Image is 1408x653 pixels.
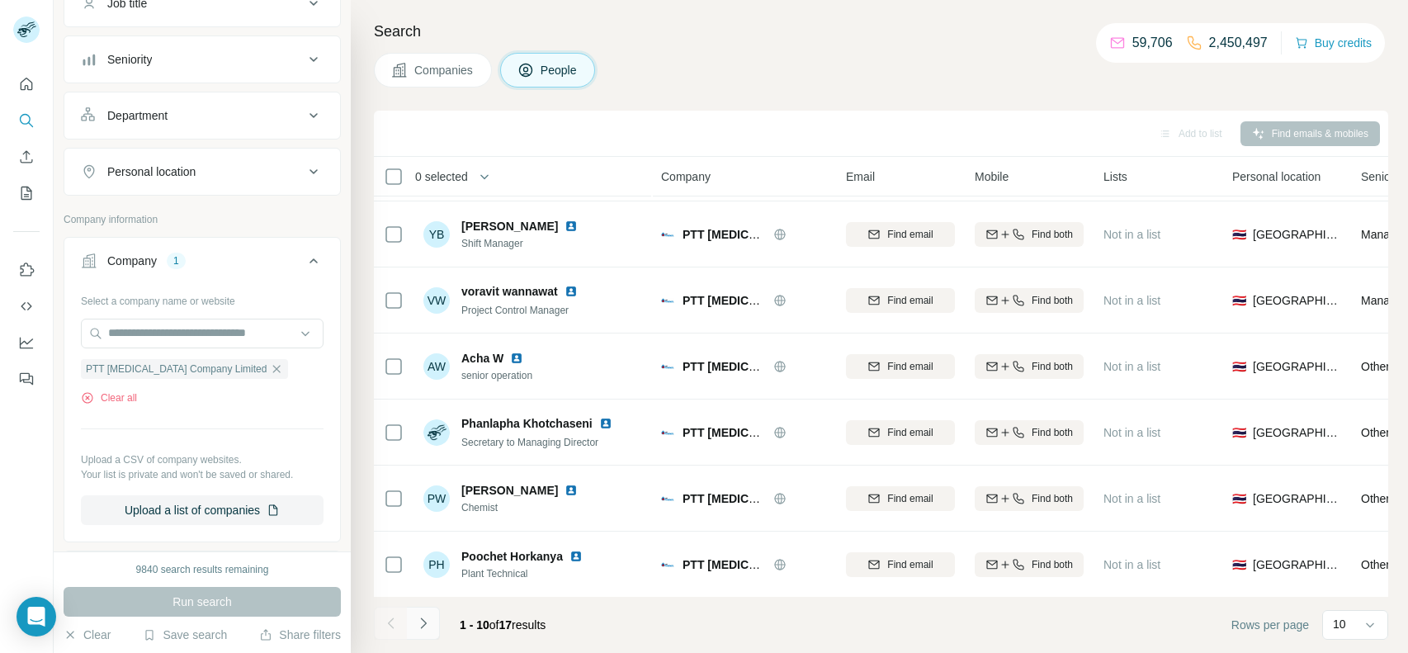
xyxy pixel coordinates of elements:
[423,485,450,512] div: PW
[1103,294,1160,307] span: Not in a list
[1361,360,1390,373] span: Other
[13,178,40,208] button: My lists
[846,486,955,511] button: Find email
[565,285,578,298] img: LinkedIn logo
[107,51,152,68] div: Seniority
[64,212,341,227] p: Company information
[846,420,955,445] button: Find email
[423,551,450,578] div: PH
[86,362,267,376] span: PTT [MEDICAL_DATA] Company Limited
[1032,557,1073,572] span: Find both
[683,492,905,505] span: PTT [MEDICAL_DATA] Company Limited
[1361,558,1390,571] span: Other
[461,305,569,316] span: Project Control Manager
[64,40,340,79] button: Seniority
[1032,491,1073,506] span: Find both
[499,618,513,632] span: 17
[683,228,905,241] span: PTT [MEDICAL_DATA] Company Limited
[13,69,40,99] button: Quick start
[461,368,543,383] span: senior operation
[1232,168,1321,185] span: Personal location
[167,253,186,268] div: 1
[1232,358,1246,375] span: 🇹🇭
[1295,31,1372,54] button: Buy credits
[1132,33,1173,53] p: 59,706
[64,627,111,643] button: Clear
[107,253,157,269] div: Company
[661,168,711,185] span: Company
[1209,33,1268,53] p: 2,450,497
[13,291,40,321] button: Use Surfe API
[683,426,905,439] span: PTT [MEDICAL_DATA] Company Limited
[1103,360,1160,373] span: Not in a list
[64,152,340,192] button: Personal location
[975,222,1084,247] button: Find both
[13,106,40,135] button: Search
[683,558,905,571] span: PTT [MEDICAL_DATA] Company Limited
[846,552,955,577] button: Find email
[13,142,40,172] button: Enrich CSV
[461,484,558,497] span: [PERSON_NAME]
[1103,168,1127,185] span: Lists
[683,360,905,373] span: PTT [MEDICAL_DATA] Company Limited
[1253,424,1341,441] span: [GEOGRAPHIC_DATA]
[461,437,598,448] span: Secretary to Managing Director
[683,294,905,307] span: PTT [MEDICAL_DATA] Company Limited
[887,293,933,308] span: Find email
[1361,228,1406,241] span: Manager
[1361,492,1390,505] span: Other
[887,425,933,440] span: Find email
[846,354,955,379] button: Find email
[81,390,137,405] button: Clear all
[1253,490,1341,507] span: [GEOGRAPHIC_DATA]
[1232,490,1246,507] span: 🇹🇭
[1103,492,1160,505] span: Not in a list
[17,597,56,636] div: Open Intercom Messenger
[541,62,579,78] span: People
[1032,227,1073,242] span: Find both
[374,20,1388,43] h4: Search
[510,352,523,365] img: LinkedIn logo
[81,287,324,309] div: Select a company name or website
[423,353,450,380] div: AW
[461,350,503,367] span: Acha W
[81,495,324,525] button: Upload a list of companies
[887,491,933,506] span: Find email
[846,222,955,247] button: Find email
[661,426,674,439] img: Logo of PTT Phenol Company Limited
[661,228,674,241] img: Logo of PTT Phenol Company Limited
[1032,293,1073,308] span: Find both
[461,236,598,251] span: Shift Manager
[13,364,40,394] button: Feedback
[1253,226,1341,243] span: [GEOGRAPHIC_DATA]
[423,287,450,314] div: VW
[407,607,440,640] button: Navigate to next page
[1232,424,1246,441] span: 🇹🇭
[1361,294,1406,307] span: Manager
[1032,359,1073,374] span: Find both
[975,168,1009,185] span: Mobile
[461,566,602,581] span: Plant Technical
[461,218,558,234] span: [PERSON_NAME]
[569,550,583,563] img: LinkedIn logo
[1361,168,1406,185] span: Seniority
[1103,558,1160,571] span: Not in a list
[461,283,558,300] span: voravit wannawat
[13,328,40,357] button: Dashboard
[1103,426,1160,439] span: Not in a list
[887,359,933,374] span: Find email
[107,107,168,124] div: Department
[136,562,269,577] div: 9840 search results remaining
[143,627,227,643] button: Save search
[887,227,933,242] span: Find email
[13,255,40,285] button: Use Surfe on LinkedIn
[1253,556,1341,573] span: [GEOGRAPHIC_DATA]
[64,241,340,287] button: Company1
[975,486,1084,511] button: Find both
[661,360,674,373] img: Logo of PTT Phenol Company Limited
[489,618,499,632] span: of
[661,294,674,307] img: Logo of PTT Phenol Company Limited
[1232,556,1246,573] span: 🇹🇭
[1253,358,1341,375] span: [GEOGRAPHIC_DATA]
[415,168,468,185] span: 0 selected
